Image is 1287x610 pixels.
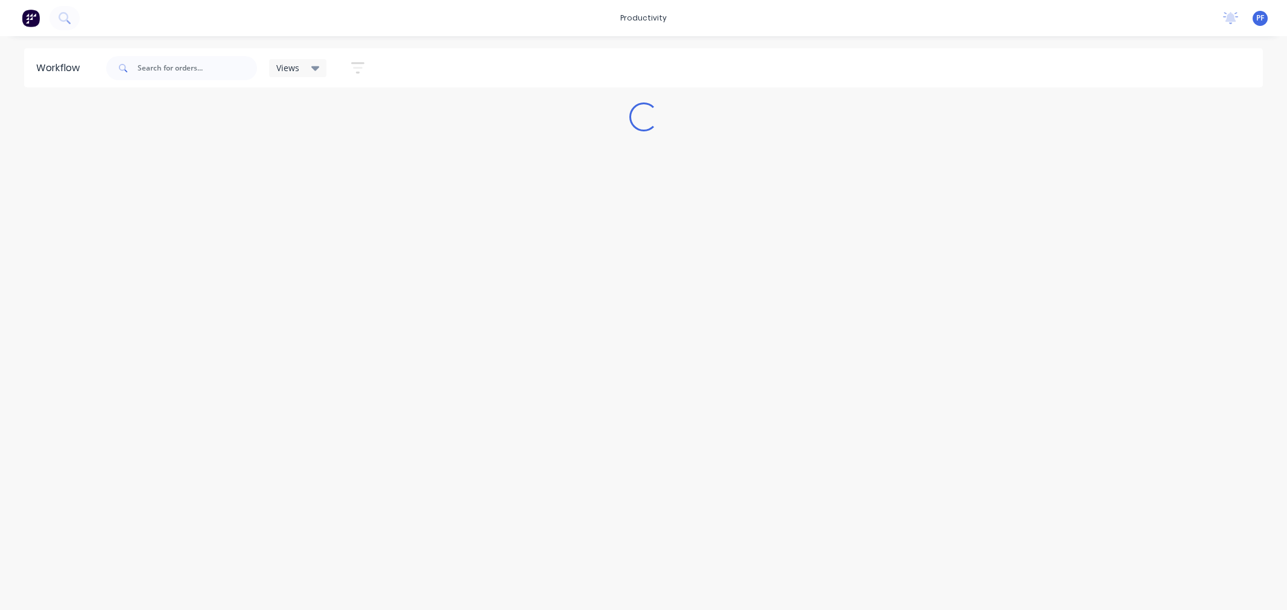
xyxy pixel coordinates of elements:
[36,61,86,75] div: Workflow
[1256,13,1264,24] span: PF
[22,9,40,27] img: Factory
[276,61,299,74] span: Views
[614,9,673,27] div: productivity
[138,56,257,80] input: Search for orders...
